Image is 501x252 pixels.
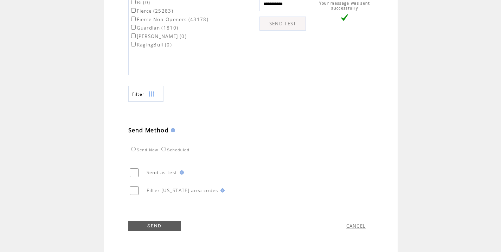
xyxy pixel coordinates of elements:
[147,169,178,176] span: Send as test
[130,8,174,14] label: Fierce (25283)
[130,33,187,39] label: [PERSON_NAME] (0)
[128,126,169,134] span: Send Method
[161,147,166,151] input: Scheduled
[131,33,136,38] input: [PERSON_NAME] (0)
[131,8,136,13] input: Fierce (25283)
[131,147,136,151] input: Send Now
[131,17,136,21] input: Fierce Non-Openers (43178)
[169,128,175,132] img: help.gif
[259,17,306,31] a: SEND TEST
[130,16,209,23] label: Fierce Non-Openers (43178)
[218,188,225,193] img: help.gif
[128,86,163,102] a: Filter
[148,86,155,102] img: filters.png
[129,148,158,152] label: Send Now
[341,14,348,21] img: vLarge.png
[178,170,184,175] img: help.gif
[346,223,366,229] a: CANCEL
[130,42,172,48] label: RagingBull (0)
[160,148,190,152] label: Scheduled
[131,25,136,30] input: Guardian (1810)
[131,42,136,46] input: RagingBull (0)
[147,187,218,194] span: Filter [US_STATE] area codes
[128,221,181,231] a: SEND
[132,91,145,97] span: Show filters
[130,25,179,31] label: Guardian (1810)
[319,1,370,11] span: Your message was sent successfully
